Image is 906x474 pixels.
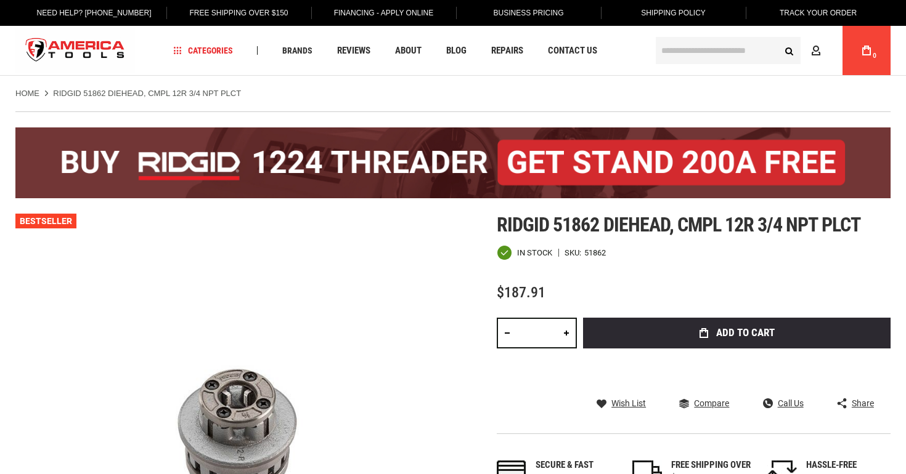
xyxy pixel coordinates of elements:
a: store logo [15,28,135,74]
span: About [395,46,422,55]
a: 0 [855,26,878,75]
a: Contact Us [542,42,603,59]
img: America Tools [15,28,135,74]
span: Call Us [778,399,804,408]
span: Wish List [611,399,646,408]
button: Add to Cart [583,318,891,348]
a: Call Us [763,398,804,409]
span: Repairs [491,46,523,55]
a: Repairs [486,42,529,59]
span: Shipping Policy [641,9,706,17]
a: Home [15,88,39,99]
a: Blog [441,42,472,59]
span: Add to Cart [716,327,775,338]
strong: RIDGID 51862 DIEHEAD, CMPL 12R 3/4 NPT PLCT [53,89,241,98]
img: BOGO: Buy the RIDGID® 1224 Threader (26092), get the 92467 200A Stand FREE! [15,127,891,198]
a: Wish List [597,398,646,409]
span: Share [852,399,874,408]
div: 51862 [584,249,606,257]
div: Availability [497,245,552,260]
span: $187.91 [497,284,545,301]
a: Reviews [332,42,376,59]
button: Search [777,39,801,62]
span: Reviews [337,46,370,55]
a: About [390,42,427,59]
a: Categories [168,42,239,59]
strong: SKU [565,249,584,257]
span: Contact Us [548,46,597,55]
a: Brands [277,42,318,59]
span: Categories [174,46,233,55]
span: 0 [873,52,876,59]
span: Brands [282,46,312,55]
a: Compare [679,398,729,409]
span: In stock [517,249,552,257]
span: Ridgid 51862 diehead, cmpl 12r 3/4 npt plct [497,213,860,236]
span: Blog [446,46,467,55]
span: Compare [694,399,729,408]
